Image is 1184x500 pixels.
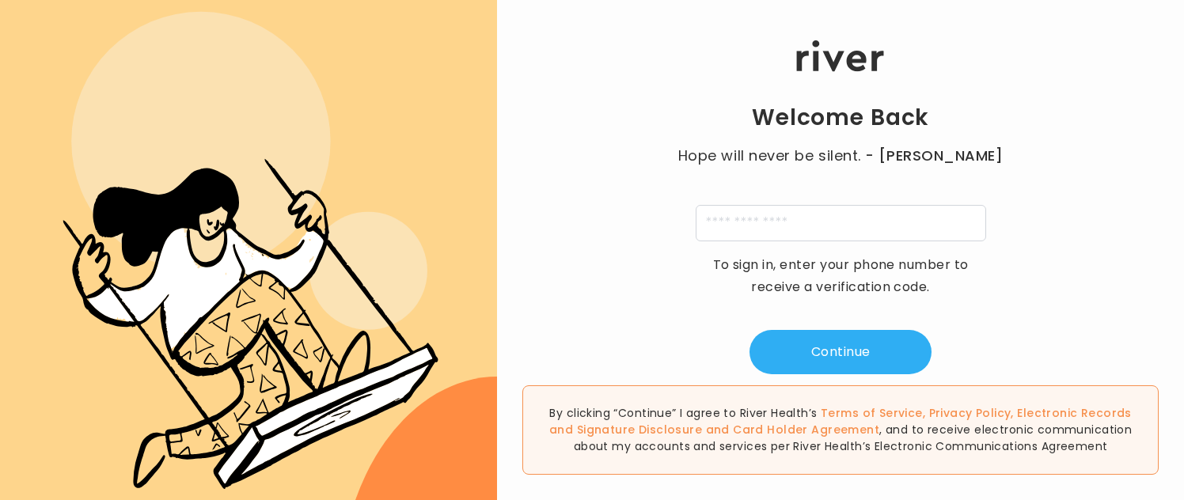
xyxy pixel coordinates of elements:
[549,405,1132,437] span: , , and
[522,385,1159,475] div: By clicking “Continue” I agree to River Health’s
[821,405,923,421] a: Terms of Service
[749,330,932,374] button: Continue
[752,104,929,132] h1: Welcome Back
[865,145,1003,167] span: - [PERSON_NAME]
[733,422,879,437] a: Card Holder Agreement
[929,405,1011,421] a: Privacy Policy
[574,422,1132,454] span: , and to receive electronic communication about my accounts and services per River Health’s Elect...
[702,254,979,298] p: To sign in, enter your phone number to receive a verification code.
[549,405,1132,437] a: Electronic Records and Signature Disclosure
[662,145,1019,167] p: Hope will never be silent.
